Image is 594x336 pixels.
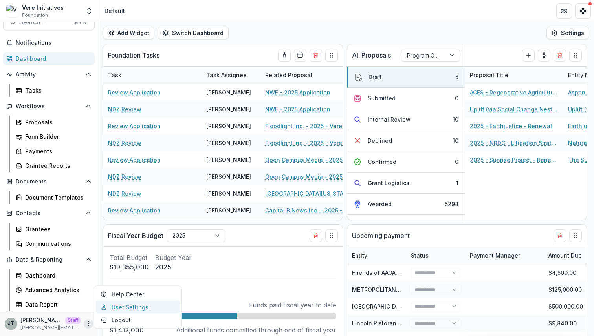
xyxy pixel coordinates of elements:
button: Open Documents [3,175,95,188]
div: Dashboard [25,271,88,280]
div: Payment Manager [465,251,525,260]
div: Joyce N Temelio [8,321,14,326]
div: Related Proposal [260,67,359,84]
div: Awarded [368,200,392,208]
button: Open Contacts [3,207,95,220]
p: [PERSON_NAME] [20,316,62,324]
button: toggle-assigned-to-me [278,49,291,62]
div: [PERSON_NAME] [206,206,251,214]
div: Status [406,251,433,260]
div: Task [103,71,126,79]
div: 5298 [445,200,458,208]
div: [PERSON_NAME] [206,173,251,181]
a: Dashboard [13,269,95,282]
p: All Proposals [352,51,391,60]
div: 0 [455,94,458,102]
a: Payments [13,145,95,158]
div: 1 [456,179,458,187]
div: [PERSON_NAME] [206,139,251,147]
a: Floodlight Inc. - 2025 - Vere Initiatives - Documents & Narrative Upload [265,139,354,147]
div: Draft [368,73,382,81]
span: Data & Reporting [16,256,82,263]
span: Activity [16,71,82,78]
p: [PERSON_NAME][EMAIL_ADDRESS][DOMAIN_NAME] [20,324,81,331]
span: Workflows [16,103,82,110]
a: Advanced Analytics [13,283,95,296]
a: Open Campus Media - 2025 - Vere Initiatives - Documents & Narrative Upload [265,173,354,181]
p: Budget Overview [110,285,336,294]
div: Dashboard [16,54,88,63]
a: NDZ Review [108,189,141,198]
button: Delete card [554,229,566,242]
span: Documents [16,178,82,185]
div: [PERSON_NAME] [206,88,251,96]
div: Data Report [25,300,88,309]
button: Confirmed0 [347,151,465,173]
button: Awarded5298 [347,194,465,215]
a: Uplift (via Social Change Nest) - 2025 - Vere Initiatives - Documents & Narrative Upload [470,105,559,113]
img: Vere Initiatives [6,5,19,17]
div: Tasks [25,86,88,94]
a: Floodlight Inc. - 2025 - Vere Initiatives - Documents & Narrative Upload [265,122,354,130]
a: ACES - Regenerative Agriculture - 2025 [470,88,559,96]
button: Open Workflows [3,100,95,113]
button: Drag [325,229,338,242]
span: Contacts [16,210,82,217]
div: Task Assignee [202,67,260,84]
div: Submitted [368,94,396,102]
a: Lincoln Ristorante [352,320,402,327]
button: Settings [546,27,589,39]
span: Notifications [16,40,92,46]
button: Open Activity [3,68,95,81]
div: 10 [453,136,458,145]
button: Delete card [554,49,566,62]
div: Status [406,247,465,264]
nav: breadcrumb [101,5,128,16]
a: Proposals [13,116,95,129]
div: Proposal Title [465,67,563,84]
p: Funds paid fiscal year to date [249,300,336,310]
button: Delete card [310,49,322,62]
div: 0 [455,158,458,166]
div: Entity [347,247,406,264]
a: NWF - 2025 Application [265,88,330,96]
div: Entity [347,251,372,260]
button: More [84,319,93,329]
button: Open entity switcher [84,3,95,19]
p: Staff [65,317,81,324]
div: [PERSON_NAME] [206,122,251,130]
div: Confirmed [368,158,396,166]
button: Add Widget [103,27,154,39]
div: Proposals [25,118,88,126]
button: Grant Logistics1 [347,173,465,194]
a: Tasks [13,84,95,97]
button: Declined10 [347,130,465,151]
a: Review Application [108,156,161,164]
a: 2025 - Sunrise Project - Renewal [470,156,559,164]
a: Friends of AAOA/[GEOGRAPHIC_DATA] [352,269,453,276]
p: Additional funds committed through end of fiscal year [176,325,336,335]
p: Budget Year [155,253,192,262]
span: Foundation [22,12,48,19]
a: Dashboard [3,52,95,65]
a: Review Application [108,88,161,96]
div: Vere Initiatives [22,4,64,12]
a: Review Application [108,122,161,130]
p: $19,355,000 [110,262,149,272]
div: Proposal Title [465,71,513,79]
a: Data Report [13,298,95,311]
button: Search... [3,15,95,30]
button: Notifications [3,36,95,49]
a: NDZ Review [108,139,141,147]
p: $1,412,000 [110,325,144,335]
div: Grant Logistics [368,179,409,187]
div: Grantee Reports [25,162,88,170]
div: Amount Due [544,251,587,260]
div: Default [104,7,125,15]
div: Task [103,67,202,84]
div: Related Proposal [260,71,317,79]
a: Review Application [108,206,161,214]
